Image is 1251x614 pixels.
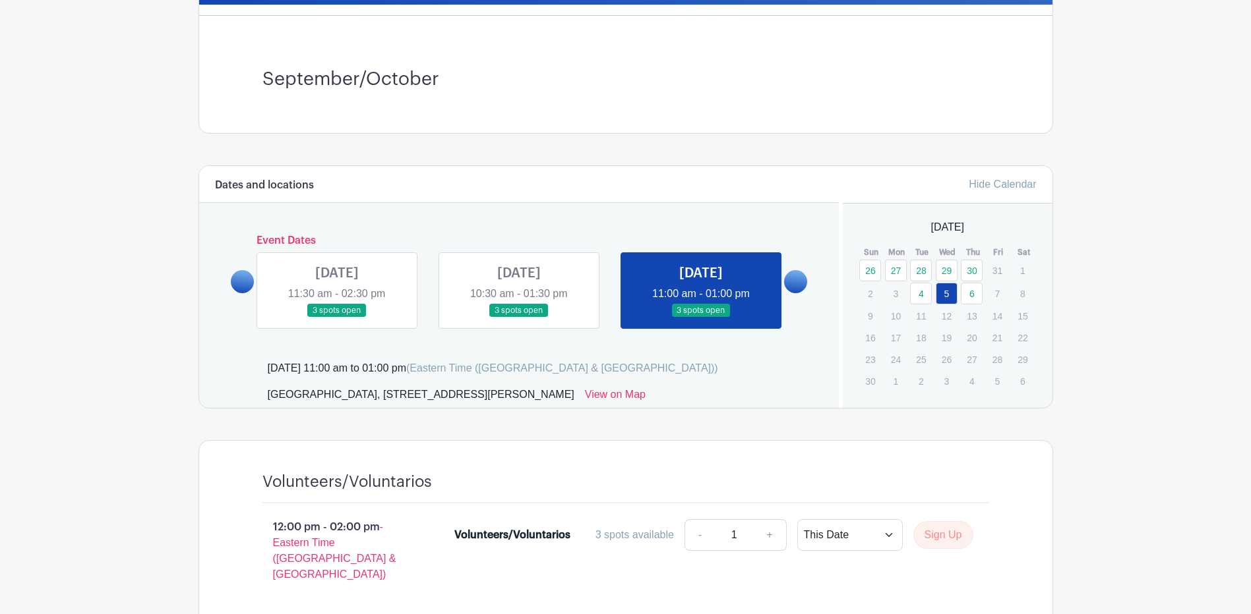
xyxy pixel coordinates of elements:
[885,371,907,391] p: 1
[961,327,983,348] p: 20
[595,527,674,543] div: 3 spots available
[885,349,907,370] p: 24
[936,349,958,370] p: 26
[960,246,986,259] th: Thu
[936,371,958,391] p: 3
[961,283,983,304] a: 6
[969,179,1036,190] a: Hide Calendar
[986,246,1012,259] th: Fri
[885,306,907,326] p: 10
[936,327,958,348] p: 19
[909,246,935,259] th: Tue
[961,306,983,326] p: 13
[913,521,973,549] button: Sign Up
[910,349,932,370] p: 25
[859,306,881,326] p: 9
[1012,349,1033,370] p: 29
[885,283,907,304] p: 3
[885,260,907,281] a: 27
[987,371,1008,391] p: 5
[454,527,570,543] div: Volunteers/Voluntarios
[935,246,961,259] th: Wed
[936,306,958,326] p: 12
[859,371,881,391] p: 30
[273,521,396,580] span: - Eastern Time ([GEOGRAPHIC_DATA] & [GEOGRAPHIC_DATA])
[910,283,932,304] a: 4
[961,371,983,391] p: 4
[961,260,983,281] a: 30
[585,387,646,408] a: View on Map
[1012,283,1033,304] p: 8
[406,362,718,374] span: (Eastern Time ([GEOGRAPHIC_DATA] & [GEOGRAPHIC_DATA]))
[987,349,1008,370] p: 28
[859,327,881,348] p: 16
[241,514,434,588] p: 12:00 pm - 02:00 pm
[910,371,932,391] p: 2
[987,306,1008,326] p: 14
[987,327,1008,348] p: 21
[262,472,432,491] h4: Volunteers/Voluntarios
[753,519,786,551] a: +
[268,360,718,376] div: [DATE] 11:00 am to 01:00 pm
[885,327,907,348] p: 17
[931,219,964,235] span: [DATE]
[987,283,1008,304] p: 7
[268,387,574,408] div: [GEOGRAPHIC_DATA], [STREET_ADDRESS][PERSON_NAME]
[1012,306,1033,326] p: 15
[1012,260,1033,281] p: 1
[262,69,989,91] h3: September/October
[1012,327,1033,348] p: 22
[254,235,785,247] h6: Event Dates
[910,260,932,281] a: 28
[910,327,932,348] p: 18
[936,260,958,281] a: 29
[685,519,715,551] a: -
[936,283,958,304] a: 5
[859,283,881,304] p: 2
[859,260,881,281] a: 26
[215,179,314,192] h6: Dates and locations
[961,349,983,370] p: 27
[859,349,881,370] p: 23
[1011,246,1037,259] th: Sat
[987,260,1008,281] p: 31
[1012,371,1033,391] p: 6
[859,246,884,259] th: Sun
[884,246,910,259] th: Mon
[910,306,932,326] p: 11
